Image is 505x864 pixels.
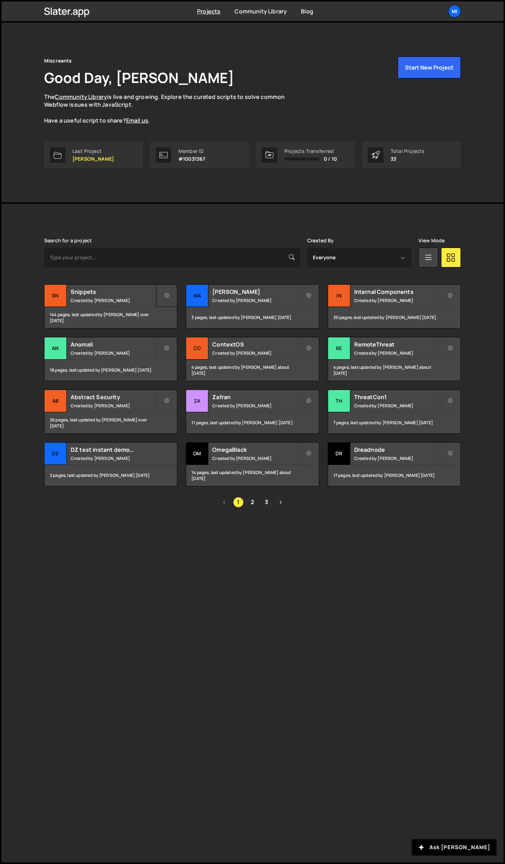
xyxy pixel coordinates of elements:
[44,57,72,65] div: Miscreants
[186,390,208,412] div: Za
[354,455,439,461] small: Created by [PERSON_NAME]
[44,284,177,329] a: Sn Snippets Created by [PERSON_NAME] 144 pages, last updated by [PERSON_NAME] over [DATE]
[391,156,424,162] p: 33
[186,360,319,381] div: 4 pages, last updated by [PERSON_NAME] about [DATE]
[212,403,297,409] small: Created by [PERSON_NAME]
[71,455,156,461] small: Created by [PERSON_NAME]
[71,341,156,348] h2: Anomali
[212,393,297,401] h2: Zafran
[44,497,461,508] div: Pagination
[391,148,424,154] div: Total Projects
[186,390,319,434] a: Za Zafran Created by [PERSON_NAME] 11 pages, last updated by [PERSON_NAME] [DATE]
[354,446,439,454] h2: Dreadnode
[354,341,439,348] h2: RemoteThreat
[71,403,156,409] small: Created by [PERSON_NAME]
[354,403,439,409] small: Created by [PERSON_NAME]
[44,443,67,465] div: DZ
[328,284,461,329] a: In Internal Components Created by [PERSON_NAME] 30 pages, last updated by [PERSON_NAME] [DATE]
[186,337,319,381] a: Co ContextOS Created by [PERSON_NAME] 4 pages, last updated by [PERSON_NAME] about [DATE]
[328,443,350,465] div: Dr
[44,360,177,381] div: 18 pages, last updated by [PERSON_NAME] [DATE]
[44,465,177,486] div: 2 pages, last updated by [PERSON_NAME] [DATE]
[212,341,297,348] h2: ContextOS
[212,446,297,454] h2: OmegaBlack
[354,393,439,401] h2: ThreatCon1
[126,117,148,124] a: Email us
[448,5,461,18] a: Mi
[328,285,350,307] div: In
[197,7,220,15] a: Projects
[44,142,143,168] a: Last Project [PERSON_NAME]
[44,248,300,267] input: Type your project...
[398,57,461,78] button: Start New Project
[328,412,461,433] div: 7 pages, last updated by [PERSON_NAME] [DATE]
[72,156,114,162] p: [PERSON_NAME]
[186,307,319,328] div: 3 pages, last updated by [PERSON_NAME] [DATE]
[44,337,67,360] div: An
[44,307,177,328] div: 144 pages, last updated by [PERSON_NAME] over [DATE]
[186,465,319,486] div: 14 pages, last updated by [PERSON_NAME] about [DATE]
[328,442,461,486] a: Dr Dreadnode Created by [PERSON_NAME] 17 pages, last updated by [PERSON_NAME] [DATE]
[186,412,319,433] div: 11 pages, last updated by [PERSON_NAME] [DATE]
[71,446,156,454] h2: DZ test instant demo (delete later)
[418,238,445,243] label: View Mode
[307,238,334,243] label: Created By
[44,238,92,243] label: Search for a project
[186,443,208,465] div: Om
[44,442,177,486] a: DZ DZ test instant demo (delete later) Created by [PERSON_NAME] 2 pages, last updated by [PERSON_...
[212,455,297,461] small: Created by [PERSON_NAME]
[328,465,461,486] div: 17 pages, last updated by [PERSON_NAME] [DATE]
[284,148,337,154] div: Projects Transferred
[275,497,286,508] a: Next page
[55,93,107,101] a: Community Library
[71,350,156,356] small: Created by [PERSON_NAME]
[234,7,287,15] a: Community Library
[328,337,461,381] a: Re RemoteThreat Created by [PERSON_NAME] 4 pages, last updated by [PERSON_NAME] about [DATE]
[71,297,156,303] small: Created by [PERSON_NAME]
[186,442,319,486] a: Om OmegaBlack Created by [PERSON_NAME] 14 pages, last updated by [PERSON_NAME] about [DATE]
[261,497,272,508] a: Page 3
[212,350,297,356] small: Created by [PERSON_NAME]
[328,307,461,328] div: 30 pages, last updated by [PERSON_NAME] [DATE]
[354,288,439,296] h2: Internal Components
[212,297,297,303] small: Created by [PERSON_NAME]
[212,288,297,296] h2: [PERSON_NAME]
[44,390,177,434] a: Ab Abstract Security Created by [PERSON_NAME] 26 pages, last updated by [PERSON_NAME] over [DATE]
[412,839,497,856] button: Ask [PERSON_NAME]
[324,156,337,162] span: 0 / 10
[186,284,319,329] a: Ma [PERSON_NAME] Created by [PERSON_NAME] 3 pages, last updated by [PERSON_NAME] [DATE]
[44,93,298,125] p: The is live and growing. Explore the curated scripts to solve common Webflow issues with JavaScri...
[328,360,461,381] div: 4 pages, last updated by [PERSON_NAME] about [DATE]
[247,497,258,508] a: Page 2
[72,148,114,154] div: Last Project
[354,297,439,303] small: Created by [PERSON_NAME]
[44,285,67,307] div: Sn
[44,68,234,87] h1: Good Day, [PERSON_NAME]
[71,288,156,296] h2: Snippets
[354,350,439,356] small: Created by [PERSON_NAME]
[328,337,350,360] div: Re
[178,148,205,154] div: Member ID
[178,156,205,162] p: #10031367
[186,285,208,307] div: Ma
[44,337,177,381] a: An Anomali Created by [PERSON_NAME] 18 pages, last updated by [PERSON_NAME] [DATE]
[328,390,350,412] div: Th
[186,337,208,360] div: Co
[44,390,67,412] div: Ab
[71,393,156,401] h2: Abstract Security
[328,390,461,434] a: Th ThreatCon1 Created by [PERSON_NAME] 7 pages, last updated by [PERSON_NAME] [DATE]
[301,7,313,15] a: Blog
[44,412,177,433] div: 26 pages, last updated by [PERSON_NAME] over [DATE]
